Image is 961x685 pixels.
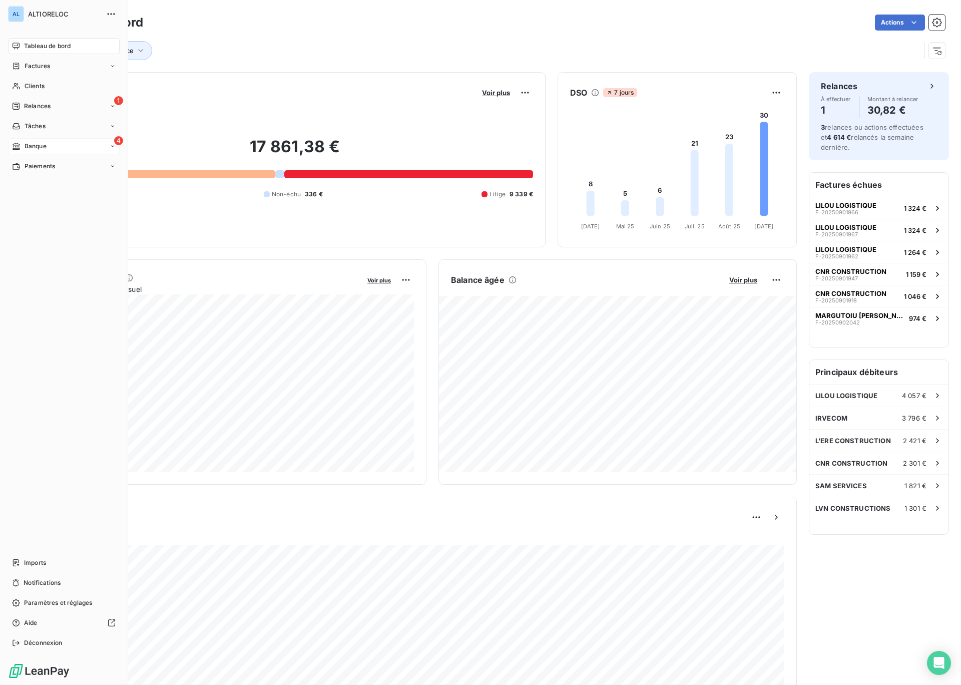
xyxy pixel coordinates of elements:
h4: 1 [821,102,851,118]
span: Voir plus [482,89,510,97]
button: CNR CONSTRUCTIONF-202509019181 046 € [809,285,948,307]
tspan: Août 25 [718,223,740,230]
span: Clients [25,82,45,91]
button: LILOU LOGISTIQUEF-202509019621 264 € [809,241,948,263]
span: Litige [490,190,506,199]
span: Relances [24,102,51,111]
span: L'ERE CONSTRUCTION [815,437,891,445]
h2: 17 861,38 € [57,137,533,167]
span: Factures [25,62,50,71]
h6: Factures échues [809,173,948,197]
span: relances ou actions effectuées et relancés la semaine dernière. [821,123,923,151]
button: LILOU LOGISTIQUEF-202509019661 324 € [809,197,948,219]
button: CNR CONSTRUCTIONF-202509019471 159 € [809,263,948,285]
h4: 30,82 € [867,102,918,118]
span: 4 614 € [827,133,851,141]
span: Voir plus [729,276,757,284]
span: 336 € [305,190,323,199]
span: F-20250901967 [815,231,858,237]
a: Aide [8,615,120,631]
span: LILOU LOGISTIQUE [815,201,876,209]
span: 1 [114,96,123,105]
tspan: Mai 25 [616,223,635,230]
img: Logo LeanPay [8,663,70,679]
span: F-20250902042 [815,319,860,325]
span: 1 264 € [904,248,926,256]
span: 974 € [909,314,926,322]
tspan: Juin 25 [650,223,670,230]
span: Notifications [24,578,61,587]
button: Voir plus [364,275,394,284]
span: F-20250901962 [815,253,858,259]
span: Tableau de bord [24,42,71,51]
span: Déconnexion [24,638,63,647]
tspan: [DATE] [581,223,600,230]
span: Imports [24,558,46,567]
span: 1 159 € [906,270,926,278]
span: 4 [114,136,123,145]
button: Voir plus [726,275,760,284]
span: ALTIORELOC [28,10,100,18]
span: 3 [821,123,825,131]
button: Voir plus [479,88,513,97]
span: 1 324 € [904,204,926,212]
span: 2 301 € [903,459,926,467]
span: 1 821 € [904,482,926,490]
button: LILOU LOGISTIQUEF-202509019671 324 € [809,219,948,241]
span: 7 jours [603,88,637,97]
span: 3 796 € [902,414,926,422]
span: 1 324 € [904,226,926,234]
span: LILOU LOGISTIQUE [815,223,876,231]
span: F-20250901947 [815,275,858,281]
span: 2 421 € [903,437,926,445]
span: 1 301 € [904,504,926,512]
span: SAM SERVICES [815,482,867,490]
tspan: [DATE] [754,223,773,230]
span: Aide [24,618,38,627]
span: Paiements [25,162,55,171]
span: F-20250901918 [815,297,857,303]
span: Chiffre d'affaires mensuel [57,284,360,294]
span: F-20250901966 [815,209,858,215]
button: MARGUTOIU [PERSON_NAME]F-20250902042974 € [809,307,948,329]
span: Banque [25,142,47,151]
div: Open Intercom Messenger [927,651,951,675]
span: Voir plus [367,277,391,284]
span: CNR CONSTRUCTION [815,267,886,275]
span: IRVECOM [815,414,847,422]
span: Paramètres et réglages [24,598,92,607]
span: Non-échu [272,190,301,199]
h6: Relances [821,80,857,92]
h6: Balance âgée [451,274,505,286]
span: Tâches [25,122,46,131]
span: CNR CONSTRUCTION [815,459,887,467]
span: À effectuer [821,96,851,102]
h6: DSO [570,87,587,99]
span: LVN CONSTRUCTIONS [815,504,891,512]
div: AL [8,6,24,22]
span: 9 339 € [510,190,533,199]
span: LILOU LOGISTIQUE [815,245,876,253]
span: Montant à relancer [867,96,918,102]
span: MARGUTOIU [PERSON_NAME] [815,311,905,319]
tspan: Juil. 25 [685,223,705,230]
h6: Principaux débiteurs [809,360,948,384]
button: Actions [875,15,925,31]
span: 1 046 € [904,292,926,300]
span: LILOU LOGISTIQUE [815,392,877,400]
span: 4 057 € [902,392,926,400]
span: CNR CONSTRUCTION [815,289,886,297]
